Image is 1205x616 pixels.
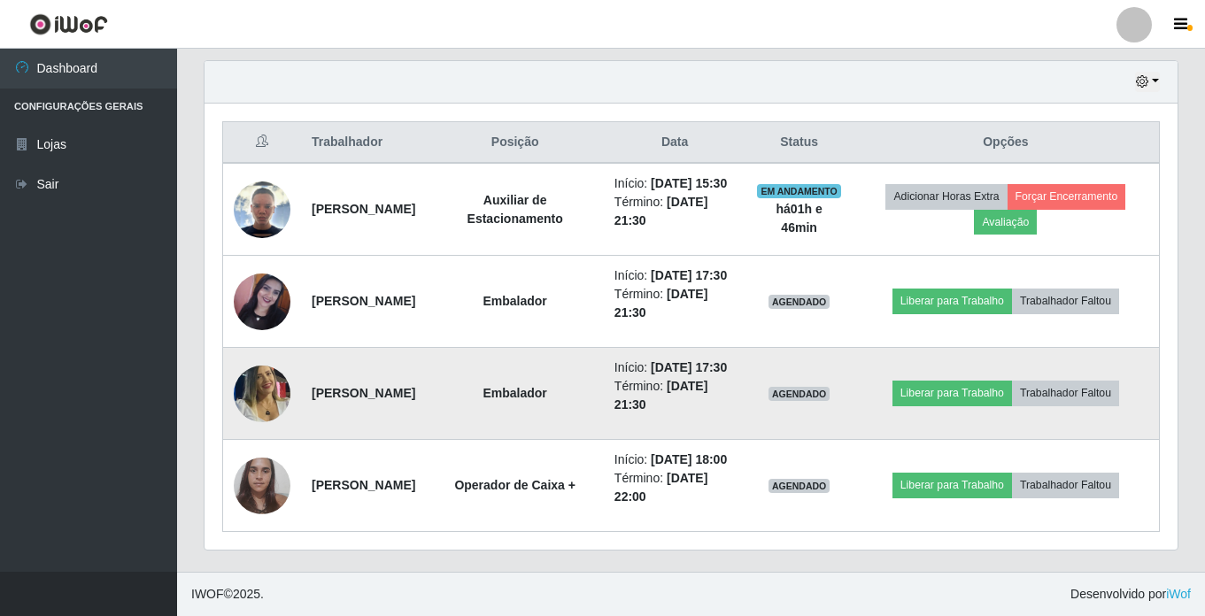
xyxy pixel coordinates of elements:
[467,193,563,226] strong: Auxiliar de Estacionamento
[234,352,290,434] img: 1733239406405.jpeg
[1070,585,1191,604] span: Desenvolvido por
[426,122,603,164] th: Posição
[757,184,841,198] span: EM ANDAMENTO
[853,122,1160,164] th: Opções
[1012,381,1119,405] button: Trabalhador Faltou
[885,184,1007,209] button: Adicionar Horas Extra
[312,478,415,492] strong: [PERSON_NAME]
[1166,587,1191,601] a: iWof
[1008,184,1126,209] button: Forçar Encerramento
[614,469,736,506] li: Término:
[454,478,575,492] strong: Operador de Caixa +
[1012,289,1119,313] button: Trabalhador Faltou
[191,587,224,601] span: IWOF
[614,266,736,285] li: Início:
[892,289,1012,313] button: Liberar para Trabalho
[234,448,290,523] img: 1734444279146.jpeg
[769,479,830,493] span: AGENDADO
[614,358,736,377] li: Início:
[614,193,736,230] li: Término:
[312,386,415,400] strong: [PERSON_NAME]
[234,181,290,238] img: 1753462456105.jpeg
[892,381,1012,405] button: Liberar para Trabalho
[191,585,264,604] span: © 2025 .
[301,122,426,164] th: Trabalhador
[483,294,546,308] strong: Embalador
[234,273,290,330] img: 1752499690681.jpeg
[483,386,546,400] strong: Embalador
[312,294,415,308] strong: [PERSON_NAME]
[614,285,736,322] li: Término:
[745,122,852,164] th: Status
[776,202,823,235] strong: há 01 h e 46 min
[892,473,1012,497] button: Liberar para Trabalho
[974,210,1037,235] button: Avaliação
[614,377,736,414] li: Término:
[651,452,727,466] time: [DATE] 18:00
[769,387,830,401] span: AGENDADO
[651,268,727,282] time: [DATE] 17:30
[614,174,736,193] li: Início:
[1012,473,1119,497] button: Trabalhador Faltou
[651,360,727,374] time: [DATE] 17:30
[769,295,830,309] span: AGENDADO
[614,450,736,469] li: Início:
[29,13,108,35] img: CoreUI Logo
[651,176,727,190] time: [DATE] 15:30
[312,202,415,216] strong: [PERSON_NAME]
[604,122,746,164] th: Data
